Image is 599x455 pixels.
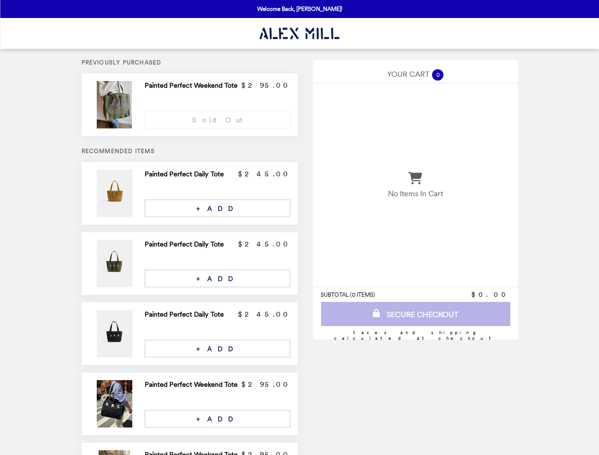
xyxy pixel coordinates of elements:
[321,291,350,298] span: SUBTOTAL
[97,240,135,287] img: Painted Perfect Daily Tote
[238,170,290,178] p: $245.00
[260,24,340,43] img: Brand Logo
[241,81,290,90] p: $295.00
[241,380,290,389] p: $295.00
[97,81,135,128] img: Painted Perfect Weekend Tote
[471,291,510,298] span: $0.00
[257,6,342,12] p: Welcome Back, [PERSON_NAME]!
[321,329,510,341] div: Taxes and Shipping calculated at checkout
[97,380,135,428] img: Painted Perfect Weekend Tote
[145,270,290,287] button: + ADD
[238,240,290,248] p: $245.00
[97,310,135,357] img: Painted Perfect Daily Tote
[145,340,290,357] button: + ADD
[387,70,430,79] span: YOUR CART
[145,240,228,248] h2: Painted Perfect Daily Tote
[97,170,135,217] img: Painted Perfect Daily Tote
[432,69,443,81] span: 0
[350,291,375,298] span: ( 0 ITEMS )
[238,310,290,318] p: $245.00
[82,59,298,66] h5: Previously Purchased
[145,410,290,428] button: + ADD
[145,170,228,178] h2: Painted Perfect Daily Tote
[145,380,241,389] h2: Painted Perfect Weekend Tote
[388,189,443,198] p: No Items In Cart
[145,310,228,318] h2: Painted Perfect Daily Tote
[145,200,290,217] button: + ADD
[145,81,241,90] h2: Painted Perfect Weekend Tote
[82,148,298,155] h5: Recommended Items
